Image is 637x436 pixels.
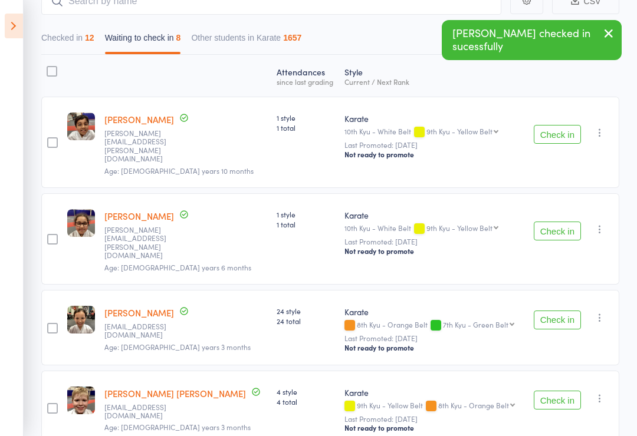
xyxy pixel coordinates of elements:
[277,123,336,133] span: 1 total
[277,387,336,397] span: 4 style
[41,27,94,54] button: Checked in12
[277,316,336,326] span: 24 total
[344,127,521,137] div: 10th Kyu - White Belt
[277,113,336,123] span: 1 style
[272,60,340,91] div: Atten­dances
[277,209,336,219] span: 1 style
[344,334,521,342] small: Last Promoted: [DATE]
[340,60,526,91] div: Style
[104,210,174,222] a: [PERSON_NAME]
[344,224,521,234] div: 10th Kyu - White Belt
[344,343,521,352] div: Not ready to promote
[104,422,251,432] span: Age: [DEMOGRAPHIC_DATA] years 3 months
[104,129,181,163] small: naureen.muzaffar@gmail.com
[438,401,509,409] div: 8th Kyu - Orange Belt
[104,226,181,260] small: naureen.muzaffar@gmail.com
[534,222,581,240] button: Check in
[344,150,521,159] div: Not ready to promote
[176,33,181,42] div: 8
[104,262,251,272] span: Age: [DEMOGRAPHIC_DATA] years 6 months
[344,423,521,432] div: Not ready to promote
[344,141,521,149] small: Last Promoted: [DATE]
[67,113,95,140] img: image1754896960.png
[104,306,174,319] a: [PERSON_NAME]
[283,33,301,42] div: 1657
[344,387,521,398] div: Karate
[344,415,521,423] small: Last Promoted: [DATE]
[344,321,521,331] div: 8th Kyu - Orange Belt
[534,391,581,409] button: Check in
[534,311,581,329] button: Check in
[85,33,94,42] div: 12
[344,306,521,318] div: Karate
[344,113,521,124] div: Karate
[426,224,492,232] div: 9th Kyu - Yellow Belt
[104,113,174,125] a: [PERSON_NAME]
[277,397,336,407] span: 4 total
[104,166,254,176] span: Age: [DEMOGRAPHIC_DATA] years 10 months
[344,246,521,256] div: Not ready to promote
[277,219,336,229] span: 1 total
[67,387,95,414] img: image1731390137.png
[104,387,246,399] a: [PERSON_NAME] [PERSON_NAME]
[442,20,622,60] div: [PERSON_NAME] checked in sucessfully
[191,27,301,54] button: Other students in Karate1657
[104,322,181,339] small: Lucialiull@gmail.com
[344,401,521,411] div: 9th Kyu - Yellow Belt
[67,306,95,333] img: image1703050514.png
[277,306,336,316] span: 24 style
[67,209,95,237] img: image1754896994.png
[105,27,181,54] button: Waiting to check in8
[344,209,521,221] div: Karate
[104,342,251,352] span: Age: [DEMOGRAPHIC_DATA] years 3 months
[277,78,336,85] div: since last grading
[344,237,521,246] small: Last Promoted: [DATE]
[443,321,508,328] div: 7th Kyu - Green Belt
[344,78,521,85] div: Current / Next Rank
[426,127,492,135] div: 9th Kyu - Yellow Belt
[534,125,581,144] button: Check in
[104,403,181,420] small: Kerry_glen@outlook.com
